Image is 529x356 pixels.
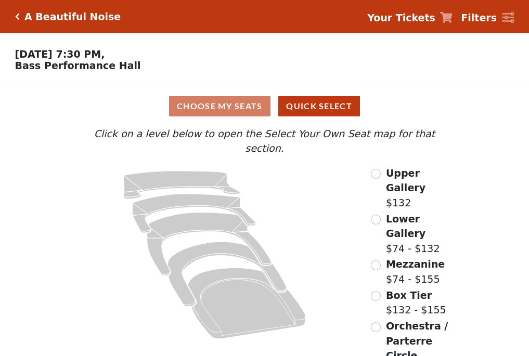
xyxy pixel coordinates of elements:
[133,194,256,233] path: Lower Gallery - Seats Available: 146
[73,126,455,156] p: Click on a level below to open the Select Your Own Seat map for that section.
[386,213,425,240] span: Lower Gallery
[386,257,445,286] label: $74 - $155
[15,13,20,20] a: Click here to go back to filters
[386,212,456,256] label: $74 - $132
[386,288,446,318] label: $132 - $155
[386,166,456,210] label: $132
[278,96,360,116] button: Quick Select
[461,10,514,25] a: Filters
[461,12,497,23] strong: Filters
[367,12,435,23] strong: Your Tickets
[124,171,240,199] path: Upper Gallery - Seats Available: 163
[188,268,306,339] path: Orchestra / Parterre Circle - Seats Available: 53
[24,11,121,23] h5: A Beautiful Noise
[367,10,453,25] a: Your Tickets
[386,289,432,301] span: Box Tier
[386,167,425,194] span: Upper Gallery
[386,258,445,270] span: Mezzanine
